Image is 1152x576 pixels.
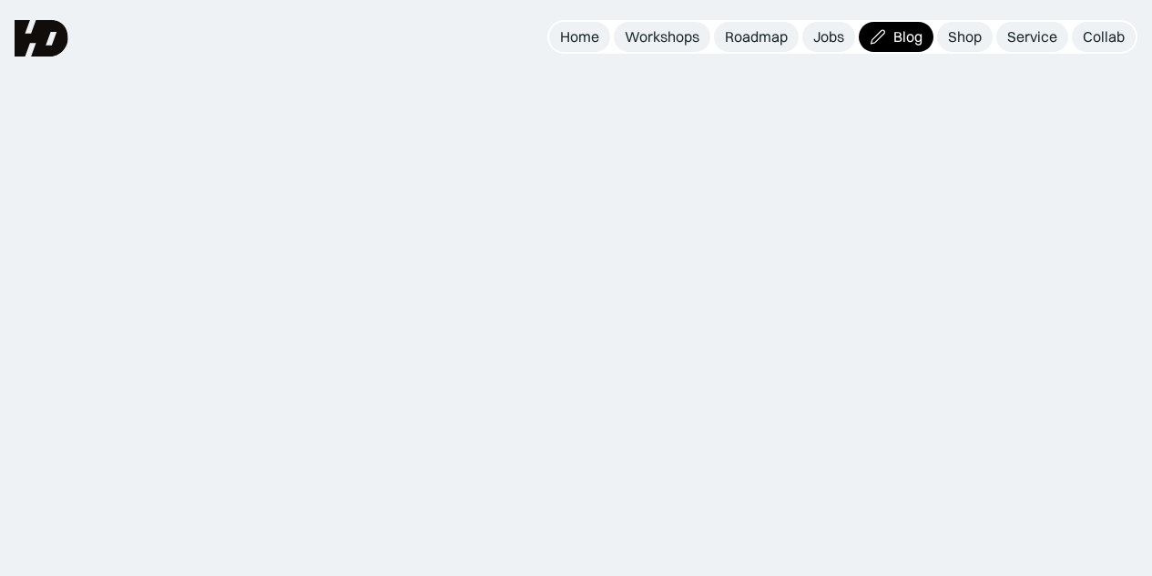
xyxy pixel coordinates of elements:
[859,22,933,52] a: Blog
[725,27,788,46] div: Roadmap
[625,27,699,46] div: Workshops
[996,22,1068,52] a: Service
[549,22,610,52] a: Home
[1007,27,1057,46] div: Service
[714,22,799,52] a: Roadmap
[893,27,923,46] div: Blog
[1072,22,1136,52] a: Collab
[813,27,844,46] div: Jobs
[614,22,710,52] a: Workshops
[948,27,982,46] div: Shop
[802,22,855,52] a: Jobs
[560,27,599,46] div: Home
[937,22,993,52] a: Shop
[1083,27,1125,46] div: Collab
